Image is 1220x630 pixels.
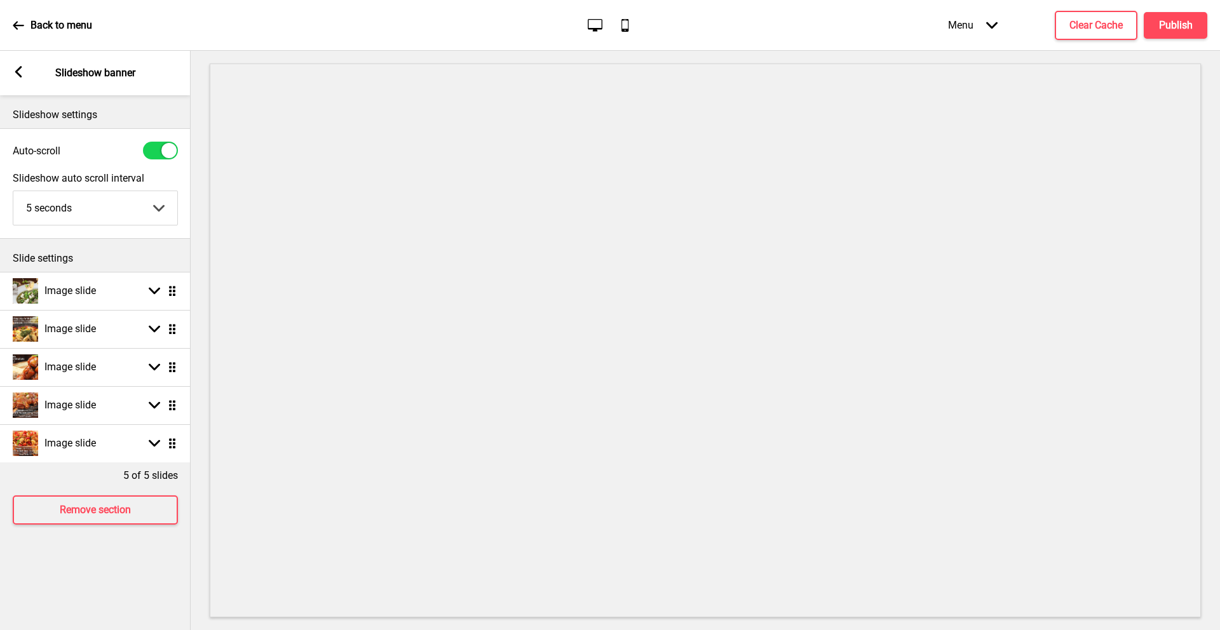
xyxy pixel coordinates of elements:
a: Back to menu [13,8,92,43]
h4: Remove section [60,503,131,517]
p: Slideshow banner [55,66,135,80]
button: Remove section [13,495,178,525]
h4: Image slide [44,436,96,450]
h4: Clear Cache [1069,18,1123,32]
div: Menu [935,6,1010,44]
h4: Image slide [44,284,96,298]
p: Slideshow settings [13,108,178,122]
p: Slide settings [13,251,178,265]
label: Auto-scroll [13,145,60,157]
p: 5 of 5 slides [123,469,178,483]
button: Clear Cache [1055,11,1137,40]
h4: Publish [1159,18,1193,32]
h4: Image slide [44,398,96,412]
h4: Image slide [44,322,96,336]
p: Back to menu [30,18,92,32]
label: Slideshow auto scroll interval [13,172,178,184]
h4: Image slide [44,360,96,374]
button: Publish [1144,12,1207,39]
